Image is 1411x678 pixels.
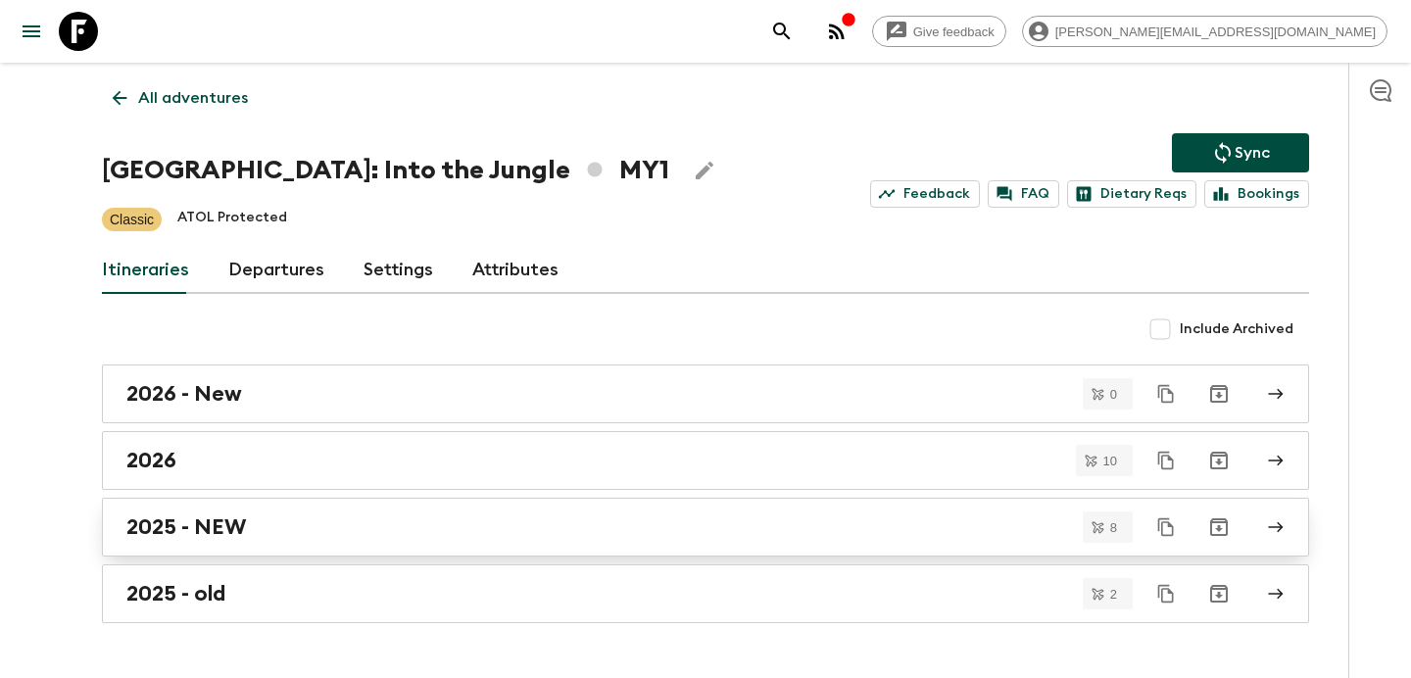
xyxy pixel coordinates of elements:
h2: 2026 - New [126,381,242,407]
h2: 2026 [126,448,176,473]
a: 2026 - New [102,364,1309,423]
button: Duplicate [1148,443,1184,478]
button: Duplicate [1148,576,1184,611]
span: Include Archived [1180,319,1293,339]
button: menu [12,12,51,51]
p: Classic [110,210,154,229]
button: Edit Adventure Title [685,151,724,190]
button: Archive [1199,574,1239,613]
a: 2026 [102,431,1309,490]
button: Sync adventure departures to the booking engine [1172,133,1309,172]
div: [PERSON_NAME][EMAIL_ADDRESS][DOMAIN_NAME] [1022,16,1387,47]
span: 10 [1092,455,1129,467]
span: Give feedback [902,24,1005,39]
a: FAQ [988,180,1059,208]
span: 2 [1098,588,1129,601]
a: Itineraries [102,247,189,294]
p: Sync [1235,141,1270,165]
button: search adventures [762,12,802,51]
p: ATOL Protected [177,208,287,231]
a: Settings [364,247,433,294]
a: 2025 - old [102,564,1309,623]
button: Archive [1199,441,1239,480]
button: Duplicate [1148,376,1184,412]
span: 8 [1098,521,1129,534]
h1: [GEOGRAPHIC_DATA]: Into the Jungle MY1 [102,151,669,190]
a: All adventures [102,78,259,118]
button: Archive [1199,374,1239,413]
a: Dietary Reqs [1067,180,1196,208]
a: Attributes [472,247,559,294]
h2: 2025 - old [126,581,225,606]
a: Bookings [1204,180,1309,208]
button: Duplicate [1148,509,1184,545]
span: 0 [1098,388,1129,401]
a: 2025 - NEW [102,498,1309,557]
a: Give feedback [872,16,1006,47]
a: Departures [228,247,324,294]
span: [PERSON_NAME][EMAIL_ADDRESS][DOMAIN_NAME] [1045,24,1387,39]
h2: 2025 - NEW [126,514,246,540]
a: Feedback [870,180,980,208]
button: Archive [1199,508,1239,547]
p: All adventures [138,86,248,110]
